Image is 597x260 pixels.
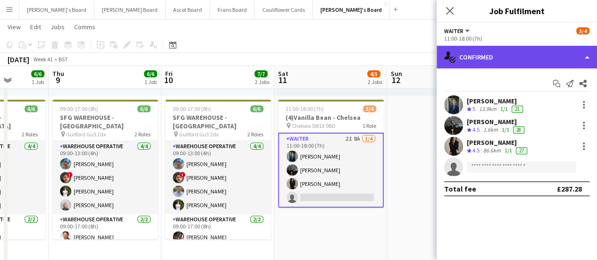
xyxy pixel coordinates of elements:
span: Waiter [444,27,463,34]
span: 2 Roles [247,131,263,138]
div: 86.6km [481,147,503,155]
a: View [4,21,25,33]
span: Guilford Gu3 2dx [179,131,219,138]
app-job-card: 11:00-18:00 (7h)3/4(4)Vanilla Bean - Chelsea Chelsea SW1X 0BD1 RoleWaiter2I8A3/411:00-18:00 (7h)[... [278,100,384,208]
button: [PERSON_NAME]'s Board [313,0,390,19]
app-skills-label: 1/1 [500,105,508,112]
a: Comms [70,21,99,33]
div: £287.28 [557,184,582,193]
span: 5 [472,105,475,112]
span: 3/4 [363,105,376,112]
span: 4.5 [472,126,479,133]
app-job-card: 09:00-17:00 (8h)6/6SFG WAREHOUSE - [GEOGRAPHIC_DATA] Guilford Gu3 2dx2 RolesWarehouse Operative4/... [165,100,271,239]
span: 6/6 [25,105,38,112]
div: 2 Jobs [368,78,382,85]
span: Sun [391,69,402,78]
span: 6/6 [31,70,44,77]
h3: SFG WAREHOUSE - [GEOGRAPHIC_DATA] [165,113,271,130]
span: Chelsea SW1X 0BD [292,122,336,129]
a: Jobs [47,21,68,33]
app-card-role: Warehouse Operative4/409:00-13:00 (4h)[PERSON_NAME]![PERSON_NAME][PERSON_NAME][PERSON_NAME] [165,141,271,214]
app-skills-label: 1/1 [502,126,509,133]
div: 21 [512,106,523,113]
app-card-role: Warehouse Operative2/209:00-17:00 (8h)[PERSON_NAME] [165,214,271,260]
span: Week 41 [31,56,55,63]
span: 4.5 [472,147,479,154]
a: Edit [26,21,45,33]
app-card-role: Waiter2I8A3/411:00-18:00 (7h)[PERSON_NAME][PERSON_NAME][PERSON_NAME] [278,133,384,208]
span: Sat [278,69,288,78]
span: View [8,23,21,31]
div: [PERSON_NAME] [467,117,526,126]
span: 9 [51,75,64,85]
span: 2 Roles [22,131,38,138]
button: [PERSON_NAME] Board [94,0,166,19]
span: 3/4 [576,27,589,34]
div: [PERSON_NAME] [467,138,529,147]
span: ! [67,172,73,177]
h3: SFG WAREHOUSE - [GEOGRAPHIC_DATA] [52,113,158,130]
span: Guilford Gu3 2dx [66,131,106,138]
div: 1.6km [481,126,500,134]
div: 2 Jobs [255,78,269,85]
span: 1 Role [362,122,376,129]
span: Fri [165,69,173,78]
div: 28 [513,126,524,134]
button: Frans Board [210,0,255,19]
span: 2 Roles [135,131,151,138]
button: Waiter [444,27,471,34]
span: 10 [164,75,173,85]
span: 09:00-17:00 (8h) [173,105,211,112]
button: [PERSON_NAME]'s Board [19,0,94,19]
app-skills-label: 1/1 [505,147,512,154]
div: 13.9km [477,105,498,113]
button: Cauliflower Cards [255,0,313,19]
div: [DATE] [8,55,29,64]
span: 11 [277,75,288,85]
span: ! [180,172,185,177]
div: 27 [516,147,527,154]
div: [PERSON_NAME] [467,97,525,105]
app-card-role: Warehouse Operative2/209:00-17:00 (8h)[PERSON_NAME] [52,214,158,260]
span: 7/7 [254,70,268,77]
div: Total fee [444,184,476,193]
div: BST [59,56,68,63]
div: 1 Job [32,78,44,85]
span: 4/5 [367,70,380,77]
span: Jobs [50,23,65,31]
div: 11:00-18:00 (7h) [444,35,589,42]
div: 1 Job [144,78,157,85]
span: Edit [30,23,41,31]
span: 6/6 [250,105,263,112]
div: Confirmed [437,46,597,68]
span: 6/6 [137,105,151,112]
span: Thu [52,69,64,78]
button: Ascot Board [166,0,210,19]
span: 6/6 [144,70,157,77]
span: Comms [74,23,95,31]
span: 12 [389,75,402,85]
app-card-role: Warehouse Operative4/409:00-13:00 (4h)[PERSON_NAME]![PERSON_NAME][PERSON_NAME][PERSON_NAME] [52,141,158,214]
h3: Job Fulfilment [437,5,597,17]
span: 11:00-18:00 (7h) [286,105,324,112]
app-job-card: 09:00-17:00 (8h)6/6SFG WAREHOUSE - [GEOGRAPHIC_DATA] Guilford Gu3 2dx2 RolesWarehouse Operative4/... [52,100,158,239]
h3: (4)Vanilla Bean - Chelsea [278,113,384,122]
span: 09:00-17:00 (8h) [60,105,98,112]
